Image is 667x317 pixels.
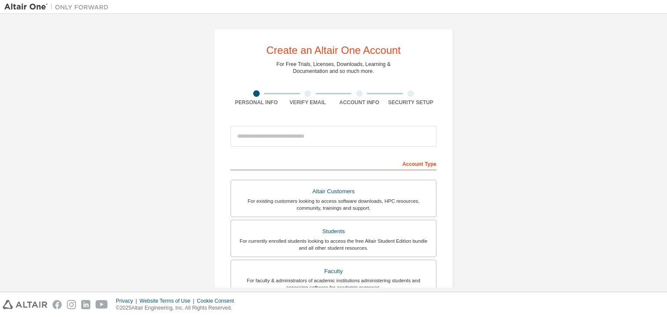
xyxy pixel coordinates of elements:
[116,297,139,304] div: Privacy
[4,3,113,11] img: Altair One
[3,300,47,309] img: altair_logo.svg
[81,300,90,309] img: linkedin.svg
[116,304,239,312] p: © 2025 Altair Engineering, Inc. All Rights Reserved.
[236,225,431,238] div: Students
[277,61,391,75] div: For Free Trials, Licenses, Downloads, Learning & Documentation and so much more.
[139,297,197,304] div: Website Terms of Use
[266,45,401,56] div: Create an Altair One Account
[385,99,437,106] div: Security Setup
[96,300,108,309] img: youtube.svg
[236,238,431,251] div: For currently enrolled students looking to access the free Altair Student Edition bundle and all ...
[236,185,431,198] div: Altair Customers
[67,300,76,309] img: instagram.svg
[282,99,334,106] div: Verify Email
[236,198,431,211] div: For existing customers looking to access software downloads, HPC resources, community, trainings ...
[236,265,431,277] div: Faculty
[197,297,239,304] div: Cookie Consent
[231,156,436,170] div: Account Type
[53,300,62,309] img: facebook.svg
[231,99,282,106] div: Personal Info
[333,99,385,106] div: Account Info
[236,277,431,291] div: For faculty & administrators of academic institutions administering students and accessing softwa...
